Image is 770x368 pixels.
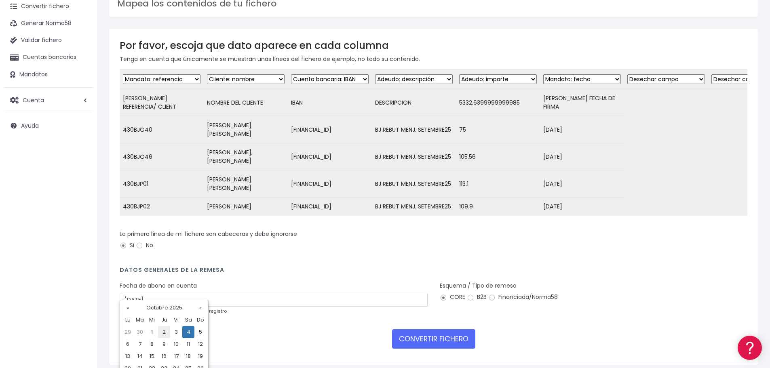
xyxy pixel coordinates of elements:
[456,198,540,216] td: 109.9
[120,170,204,198] td: 430BJP01
[456,89,540,116] td: 5332.6399999999985
[120,230,297,238] label: La primera línea de mi fichero son cabeceras y debe ignorarse
[4,15,93,32] a: Generar Norma58
[456,170,540,198] td: 113.1
[4,66,93,83] a: Mandatos
[488,293,558,301] label: Financiada/Norma58
[194,338,207,350] td: 12
[204,143,288,170] td: [PERSON_NAME], [PERSON_NAME]
[4,32,93,49] a: Validar fichero
[194,302,207,314] th: »
[23,96,44,104] span: Cuenta
[204,170,288,198] td: [PERSON_NAME] [PERSON_NAME]
[4,49,93,66] a: Cuentas bancarias
[540,198,624,216] td: [DATE]
[146,314,158,326] th: Mi
[540,116,624,143] td: [DATE]
[120,89,204,116] td: [PERSON_NAME] REFERENCIA/ CLIENT
[146,350,158,362] td: 15
[170,326,182,338] td: 3
[134,326,146,338] td: 30
[134,350,146,362] td: 14
[120,267,747,278] h4: Datos generales de la remesa
[456,116,540,143] td: 75
[134,314,146,326] th: Ma
[4,117,93,134] a: Ayuda
[182,314,194,326] th: Sa
[182,350,194,362] td: 18
[182,338,194,350] td: 11
[288,198,372,216] td: [FINANCIAL_ID]
[288,116,372,143] td: [FINANCIAL_ID]
[120,241,134,250] label: Si
[372,89,456,116] td: DESCRIPCION
[288,170,372,198] td: [FINANCIAL_ID]
[122,338,134,350] td: 6
[158,314,170,326] th: Ju
[158,338,170,350] td: 9
[540,89,624,116] td: [PERSON_NAME] FECHA DE FIRMA
[372,116,456,143] td: BJ REBUT MENJ. SETEMBRE25
[158,326,170,338] td: 2
[122,326,134,338] td: 29
[146,326,158,338] td: 1
[372,143,456,170] td: BJ REBUT MENJ. SETEMBRE25
[288,143,372,170] td: [FINANCIAL_ID]
[170,350,182,362] td: 17
[194,350,207,362] td: 19
[122,302,134,314] th: «
[134,338,146,350] td: 7
[204,116,288,143] td: [PERSON_NAME] [PERSON_NAME]
[540,170,624,198] td: [DATE]
[467,293,487,301] label: B2B
[194,326,207,338] td: 5
[170,338,182,350] td: 10
[122,350,134,362] td: 13
[120,40,747,51] h3: Por favor, escoja que dato aparece en cada columna
[4,92,93,109] a: Cuenta
[120,198,204,216] td: 430BJP02
[170,314,182,326] th: Vi
[146,338,158,350] td: 8
[456,143,540,170] td: 105.56
[372,198,456,216] td: BJ REBUT MENJ. SETEMBRE25
[440,293,465,301] label: CORE
[120,116,204,143] td: 430BJO40
[21,122,39,130] span: Ayuda
[194,314,207,326] th: Do
[134,302,194,314] th: Octubre 2025
[182,326,194,338] td: 4
[136,241,153,250] label: No
[440,282,517,290] label: Esquema / Tipo de remesa
[204,198,288,216] td: [PERSON_NAME]
[120,55,747,63] p: Tenga en cuenta que únicamente se muestran unas líneas del fichero de ejemplo, no todo su contenido.
[120,282,197,290] label: Fecha de abono en cuenta
[540,143,624,170] td: [DATE]
[372,170,456,198] td: BJ REBUT MENJ. SETEMBRE25
[392,329,475,349] button: CONVERTIR FICHERO
[204,89,288,116] td: NOMBRE DEL CLIENTE
[122,314,134,326] th: Lu
[288,89,372,116] td: IBAN
[120,143,204,170] td: 430BJO46
[158,350,170,362] td: 16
